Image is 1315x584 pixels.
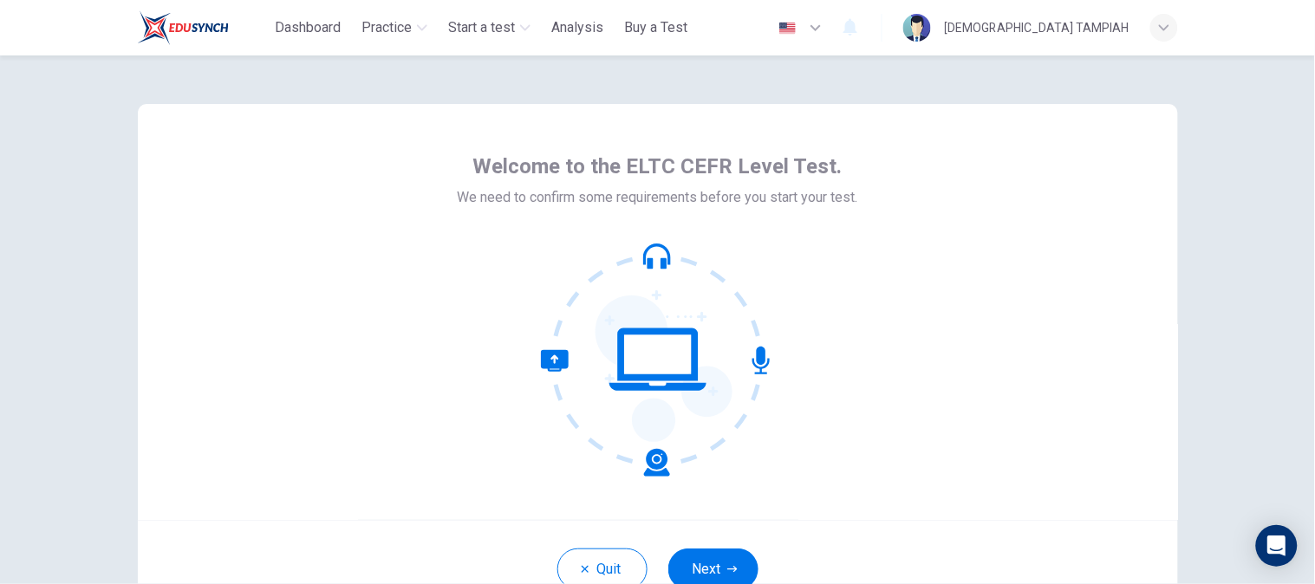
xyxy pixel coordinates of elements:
span: Practice [361,17,412,38]
img: en [777,22,798,35]
span: Buy a Test [624,17,687,38]
img: ELTC logo [138,10,229,45]
span: Analysis [551,17,603,38]
button: Analysis [544,12,610,43]
span: Start a test [448,17,515,38]
img: Profile picture [903,14,931,42]
button: Start a test [441,12,537,43]
div: Open Intercom Messenger [1256,525,1298,567]
button: Practice [355,12,434,43]
span: We need to confirm some requirements before you start your test. [458,187,858,208]
button: Dashboard [268,12,348,43]
a: ELTC logo [138,10,269,45]
div: [DEMOGRAPHIC_DATA] TAMPIAH [945,17,1129,38]
span: Dashboard [275,17,341,38]
button: Buy a Test [617,12,694,43]
span: Welcome to the ELTC CEFR Level Test. [473,152,843,180]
